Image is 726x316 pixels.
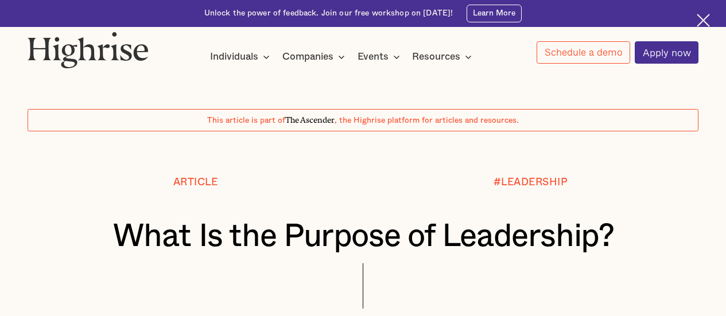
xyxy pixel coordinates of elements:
a: Learn More [467,5,522,22]
a: Apply now [635,41,698,64]
img: Cross icon [697,14,710,27]
div: Events [358,50,389,64]
a: Schedule a demo [537,41,630,64]
div: Individuals [210,50,258,64]
div: Unlock the power of feedback. Join our free workshop on [DATE]! [204,8,453,19]
img: Highrise logo [28,32,149,68]
h1: What Is the Purpose of Leadership? [56,219,670,255]
div: Article [173,177,218,188]
div: Companies [282,50,333,64]
div: #LEADERSHIP [494,177,568,188]
span: The Ascender [285,114,335,123]
span: , the Highrise platform for articles and resources. [335,116,519,124]
span: This article is part of [207,116,285,124]
div: Resources [412,50,460,64]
